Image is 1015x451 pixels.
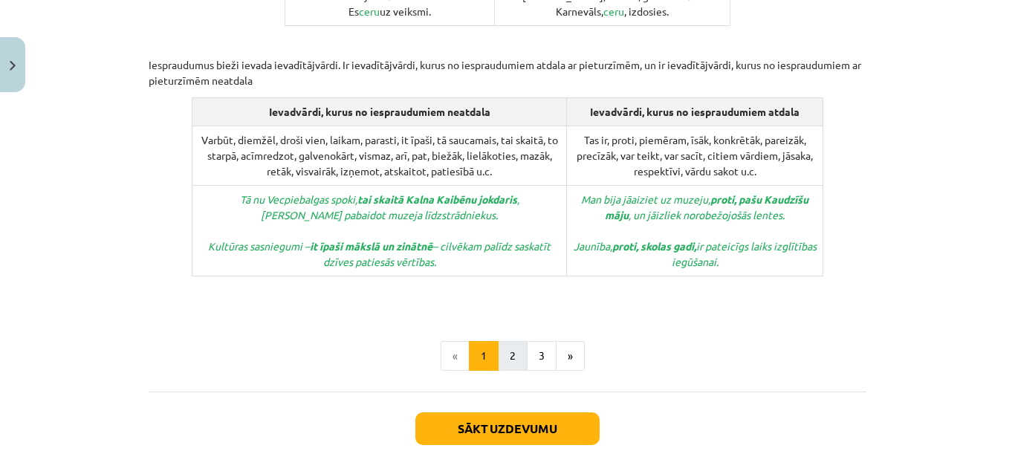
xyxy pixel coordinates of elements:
td: Varbūt, diemžēl, droši vien, laikam, parasti, it īpaši, tā saucamais, tai skaitā, to starpā, acīm... [192,126,567,186]
button: Sākt uzdevumu [415,412,600,445]
span: Tā nu Vecpiebalgas spoki, , [PERSON_NAME] pabaidot muzeja līdzstrādniekus. Kultūras sasniegumi – ... [208,192,551,268]
span: ceru [603,4,624,18]
strong: it īpaši mākslā un zinātnē [310,239,432,253]
strong: proti, skolas gadi, [612,239,696,253]
nav: Page navigation example [149,341,866,371]
button: 2 [498,341,528,371]
em: Man bija jāaiziet uz muzeju, , un jāizliek norobežojošās lentes. Jaunība, ir pateicīgs laiks izgl... [574,192,817,268]
img: icon-close-lesson-0947bae3869378f0d4975bcd49f059093ad1ed9edebbc8119c70593378902aed.svg [10,61,16,71]
strong: tai skaitā Kalna Kaibēnu jokdaris [357,192,517,206]
strong: Ievadvārdi, kurus no iespraudumiem neatdala [269,105,490,118]
span: ceru [359,4,380,18]
button: 3 [527,341,557,371]
p: Iespraudumus bieži ievada ievadītājvārdi. Ir ievadītājvārdi, kurus no iespraudumiem atdala ar pie... [149,26,866,88]
strong: Ievadvārdi, kurus no iespraudumiem atdala [590,105,800,118]
button: 1 [469,341,499,371]
button: » [556,341,585,371]
td: Tas ir, proti, piemēram, īsāk, konkrētāk, pareizāk, precīzāk, var teikt, var sacīt, citiem vārdie... [567,126,823,186]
